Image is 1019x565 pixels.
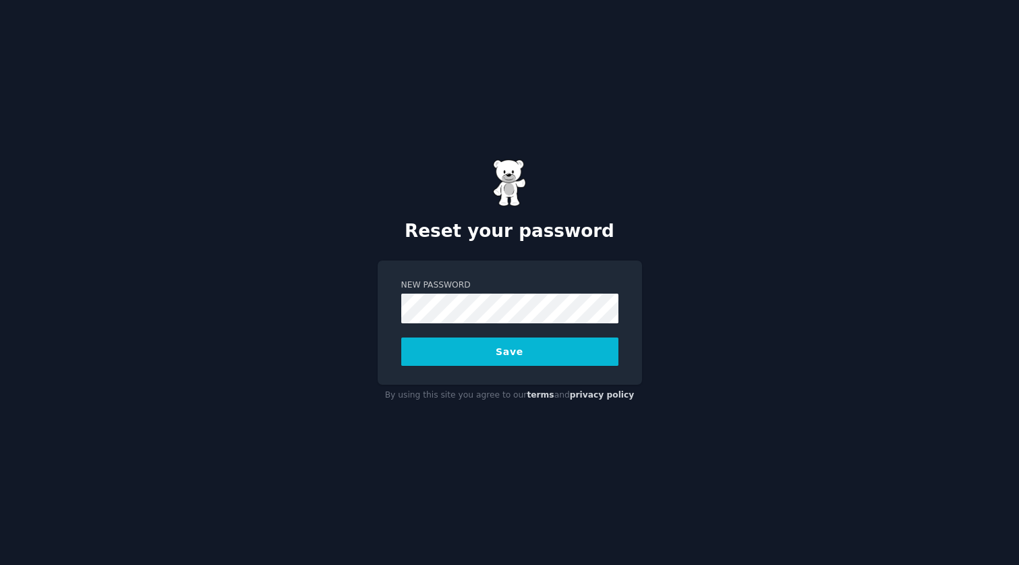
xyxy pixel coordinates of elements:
a: terms [527,390,554,400]
div: By using this site you agree to our and [378,385,642,406]
img: Gummy Bear [493,159,527,207]
h2: Reset your password [378,221,642,242]
label: New Password [401,279,618,292]
a: privacy policy [570,390,635,400]
button: Save [401,338,618,366]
